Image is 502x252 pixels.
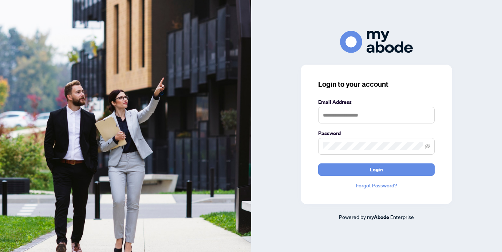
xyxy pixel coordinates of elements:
a: myAbode [367,213,389,221]
span: Enterprise [390,214,414,220]
span: Login [370,164,383,175]
a: Forgot Password? [318,182,435,190]
button: Login [318,163,435,176]
h3: Login to your account [318,79,435,89]
label: Password [318,129,435,137]
span: eye-invisible [425,144,430,149]
span: Powered by [339,214,366,220]
label: Email Address [318,98,435,106]
img: ma-logo [340,31,413,53]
